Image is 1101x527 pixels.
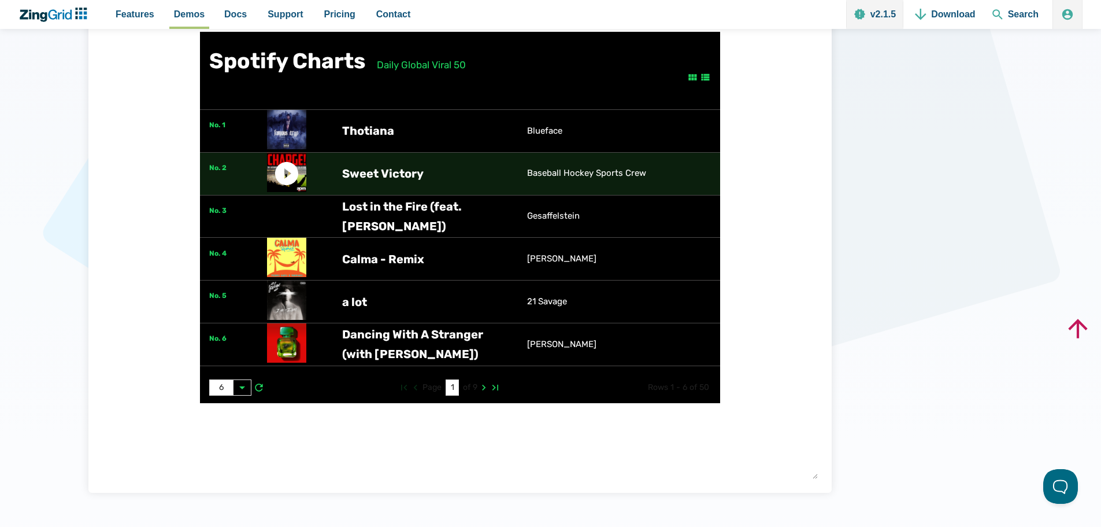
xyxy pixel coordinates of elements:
img: Album Art [267,196,306,235]
zg-text: of [689,384,697,390]
img: Album Art [267,323,306,363]
zg-button: lastpage [490,382,501,393]
div: 6 [210,380,233,395]
span: Docs [224,6,247,22]
div: Calma - Remix [342,249,509,269]
zg-button: nextpage [478,382,490,393]
div: Blueface [527,124,562,139]
span: Features [116,6,154,22]
img: Album Art [267,238,306,278]
zg-text: 1 [670,384,674,390]
zg-text: - [676,384,680,390]
span: Demos [174,6,205,22]
input: Current Page [446,379,459,396]
h2: Spotify Charts [209,47,711,79]
zg-button: layoutrow [699,72,711,83]
div: Sweet Victory [342,164,509,183]
zg-button: prevpage [410,382,421,393]
zg-button: firstpage [398,382,410,393]
div: Gesaffelstein [527,209,580,224]
span: Contact [376,6,411,22]
zg-text: Rows [648,384,668,390]
div: Dancing With A Stranger (with [PERSON_NAME]) [342,325,509,364]
a: Daily Global Viral 50 [377,59,466,71]
div: Lost in the Fire (feat. [PERSON_NAME]) [342,197,509,236]
span: Support [268,6,303,22]
div: Thotiana [342,121,509,141]
img: Album Art [267,281,306,320]
a: ZingChart Logo. Click to return to the homepage [18,8,93,22]
div: Baseball Hockey Sports Crew [527,167,646,182]
zg-text: of [463,384,470,390]
zg-text: 50 [699,384,709,390]
div: [PERSON_NAME] [527,252,596,267]
div: [PERSON_NAME] [527,337,596,352]
div: a lot [342,292,509,312]
zg-text: 9 [473,384,477,390]
img: Album Art [267,110,306,149]
zg-text: 6 [683,384,687,390]
zg-button: reload [253,382,265,393]
zg-text: Page [422,384,442,390]
iframe: Help Scout Beacon - Open [1043,469,1078,504]
div: 21 Savage [527,294,567,309]
zg-button: layoutcard [687,72,698,83]
span: Pricing [324,6,355,22]
img: Album Art [267,153,306,192]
